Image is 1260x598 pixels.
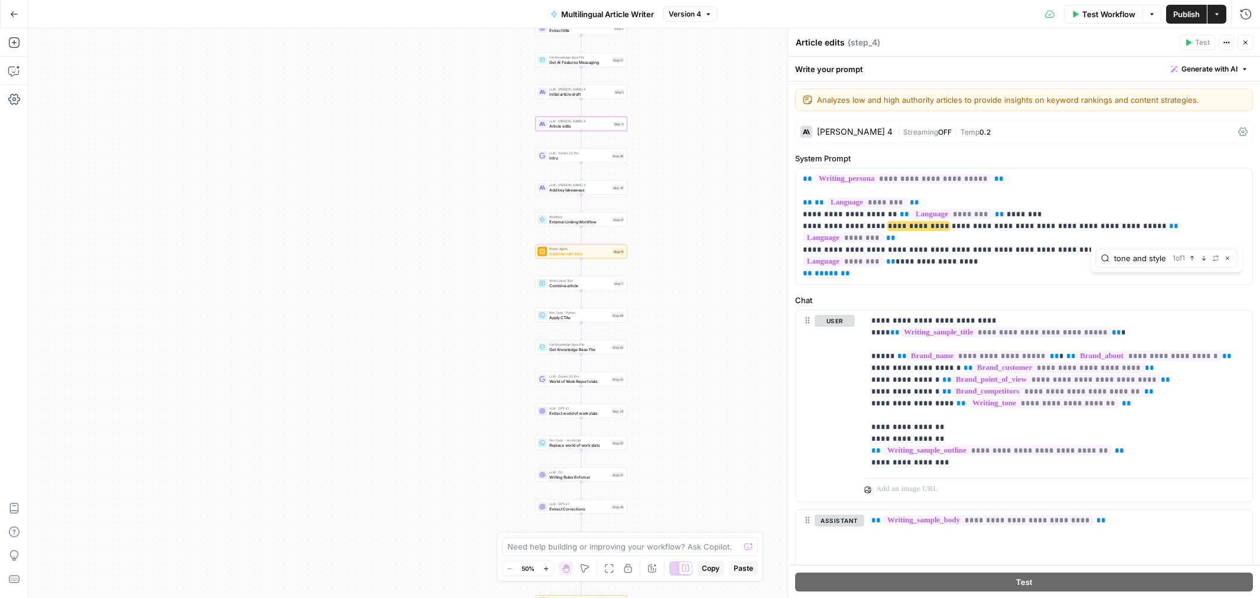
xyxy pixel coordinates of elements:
span: LLM · [PERSON_NAME] 4 [549,87,611,92]
g: Edge from step_36 to step_41 [581,163,582,180]
span: Get Knowledge Base File [549,342,609,347]
span: Run Code · JavaScript [549,438,609,443]
g: Edge from step_1 to step_4 [581,99,582,116]
div: user [796,310,855,502]
g: Edge from step_32 to step_33 [581,355,582,372]
label: System Prompt [795,152,1253,164]
span: 1 of 1 [1173,253,1185,264]
div: Get Knowledge Base FileGet Knowledge Base FileStep 32 [536,340,627,355]
div: LLM · Gemini 2.5 ProIntroStep 36 [536,149,627,163]
div: Write Liquid TextCombine articleStep 7 [536,277,627,291]
span: OFF [938,128,952,136]
span: Add Internal Links [549,251,610,256]
span: Get AI Features Messaging [549,59,610,65]
button: Version 4 [663,6,717,22]
span: LLM · O3 [549,470,609,474]
g: Edge from step_38 to step_39 [581,514,582,531]
div: Get Knowledge Base FileGet AI Features MessagingStep 17 [536,53,627,67]
g: Edge from step_17 to step_1 [581,67,582,84]
span: LLM · GPT-4.1 [549,502,609,506]
span: Temp [961,128,979,136]
div: Step 1 [614,89,624,95]
div: Power AgentAdd Internal LinksStep 11 [536,245,627,259]
span: Test [1016,576,1033,587]
span: Extract Corrections [549,506,609,512]
textarea: Analyzes low and high authority articles to provide insights on keyword rankings and content stra... [817,94,1245,106]
span: Article edits [549,123,611,129]
button: Generate with AI [1166,61,1253,77]
span: Run Code · Python [549,310,609,315]
div: Write your prompt [788,57,1260,81]
div: WorkflowExternal Linking WorkflowStep 31 [536,213,627,227]
span: LLM · [PERSON_NAME] 4 [549,183,610,187]
span: Streaming [903,128,938,136]
div: LLM · [PERSON_NAME] 4Add key takeawaysStep 41 [536,181,627,195]
g: Edge from step_37 to step_38 [581,482,582,499]
button: assistant [815,515,864,526]
span: 50% [522,564,535,573]
div: Step 35 [611,440,624,446]
g: Edge from step_33 to step_34 [581,386,582,404]
div: LLM · O3Writing Rules EnforcerStep 37 [536,468,627,482]
button: Test Workflow [1064,5,1142,24]
label: Chat [795,294,1253,306]
div: [PERSON_NAME] 4 [817,128,893,136]
span: Extract title [549,27,611,33]
span: Replace world of work stats [549,442,609,448]
div: assistant [796,510,855,593]
span: LLM · Gemini 2.5 Pro [549,374,609,379]
span: LLM · [PERSON_NAME] 4 [549,119,611,123]
g: Edge from step_11 to step_7 [581,259,582,276]
g: Edge from step_7 to step_29 [581,291,582,308]
div: Step 37 [611,472,624,477]
div: Step 31 [612,217,624,222]
span: Initial article draft [549,91,611,97]
span: Test [1195,37,1210,48]
g: Edge from step_29 to step_32 [581,323,582,340]
div: Step 41 [612,185,625,190]
div: LLM · [PERSON_NAME] 4Article editsStep 4 [536,117,627,131]
div: LLM · GPT-4.1Extract CorrectionsStep 38 [536,500,627,514]
div: Step 38 [611,504,624,509]
span: Add key takeaways [549,187,610,193]
button: Multilingual Article Writer [543,5,661,24]
g: Edge from step_34 to step_35 [581,418,582,435]
span: Writing Rules Enforcer [549,474,609,480]
span: 0.2 [979,128,991,136]
span: World of Work Report stats [549,378,609,384]
span: Write Liquid Text [549,278,611,283]
span: Publish [1173,8,1200,20]
div: Step 33 [611,376,624,382]
input: Search [1114,252,1168,264]
button: Test [795,572,1253,591]
div: Step 32 [611,344,624,350]
span: Workflow [549,214,610,219]
span: | [897,125,903,137]
div: Step 11 [613,249,624,254]
span: Copy [702,563,719,574]
span: Get Knowledge Base File [549,346,609,352]
span: LLM · Gemini 2.5 Pro [549,151,609,155]
span: Generate with AI [1181,64,1238,74]
g: Edge from step_3 to step_17 [581,35,582,53]
div: Step 17 [612,57,624,63]
span: Apply CTAs [549,314,609,320]
div: LLM · GPT-4.1Extract world of work statsStep 34 [536,404,627,418]
g: Edge from step_41 to step_31 [581,195,582,212]
button: Copy [697,561,724,576]
g: Edge from step_35 to step_37 [581,450,582,467]
div: Run Code · PythonApply CTAsStep 29 [536,308,627,323]
textarea: Article edits [796,37,845,48]
div: LLM · [PERSON_NAME] 4Initial article draftStep 1 [536,85,627,99]
span: LLM · GPT-4.1 [549,406,609,411]
div: Step 7 [613,281,624,286]
button: Paste [729,561,758,576]
span: Power Agent [549,246,610,251]
span: Multilingual Article Writer [561,8,654,20]
span: | [952,125,961,137]
span: Combine article [549,282,611,288]
span: Intro [549,155,609,161]
span: Extract world of work stats [549,410,609,416]
div: Step 34 [611,408,625,414]
g: Edge from step_4 to step_36 [581,131,582,148]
